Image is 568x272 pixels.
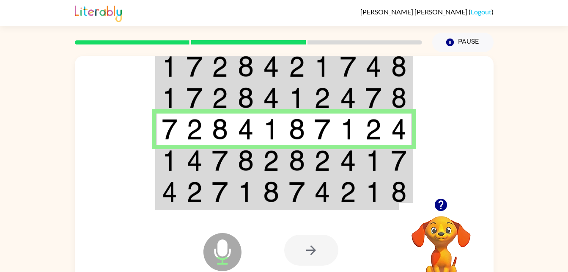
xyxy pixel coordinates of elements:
[162,56,177,77] img: 1
[360,8,494,16] div: ( )
[263,181,279,203] img: 8
[263,87,279,108] img: 4
[340,119,356,140] img: 1
[75,3,122,22] img: Literably
[162,87,177,108] img: 1
[340,56,356,77] img: 7
[360,8,469,16] span: [PERSON_NAME] [PERSON_NAME]
[187,150,203,171] img: 4
[187,119,203,140] img: 2
[212,87,228,108] img: 2
[391,150,406,171] img: 7
[432,33,494,52] button: Pause
[289,119,305,140] img: 8
[340,150,356,171] img: 4
[314,87,330,108] img: 2
[314,56,330,77] img: 1
[314,150,330,171] img: 2
[314,119,330,140] img: 7
[187,56,203,77] img: 7
[162,181,177,203] img: 4
[263,56,279,77] img: 4
[391,181,406,203] img: 8
[263,119,279,140] img: 1
[314,181,330,203] img: 4
[238,56,254,77] img: 8
[238,87,254,108] img: 8
[365,56,381,77] img: 4
[365,87,381,108] img: 7
[365,150,381,171] img: 1
[340,87,356,108] img: 4
[212,119,228,140] img: 8
[289,87,305,108] img: 1
[238,150,254,171] img: 8
[212,56,228,77] img: 2
[238,119,254,140] img: 4
[187,181,203,203] img: 2
[289,181,305,203] img: 7
[212,150,228,171] img: 7
[238,181,254,203] img: 1
[212,181,228,203] img: 7
[391,87,406,108] img: 8
[289,150,305,171] img: 8
[471,8,491,16] a: Logout
[365,119,381,140] img: 2
[365,181,381,203] img: 1
[391,119,406,140] img: 4
[162,119,177,140] img: 7
[162,150,177,171] img: 1
[391,56,406,77] img: 8
[263,150,279,171] img: 2
[187,87,203,108] img: 7
[340,181,356,203] img: 2
[289,56,305,77] img: 2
